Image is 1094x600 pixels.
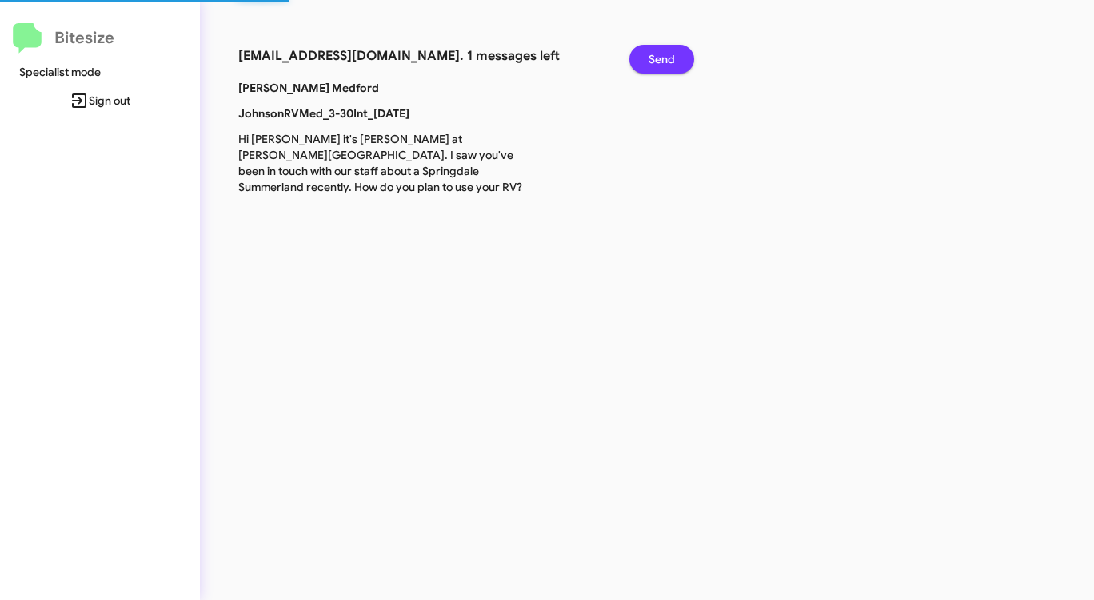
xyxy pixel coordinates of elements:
span: Sign out [13,86,187,115]
b: [PERSON_NAME] Medford [238,81,379,95]
h3: [EMAIL_ADDRESS][DOMAIN_NAME]. 1 messages left [238,45,605,67]
p: Hi [PERSON_NAME] it's [PERSON_NAME] at [PERSON_NAME][GEOGRAPHIC_DATA]. I saw you've been in touch... [226,131,539,195]
span: Send [649,45,675,74]
button: Send [629,45,694,74]
a: Bitesize [13,23,114,54]
b: JohnsonRVMed_3-30Int_[DATE] [238,106,409,121]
